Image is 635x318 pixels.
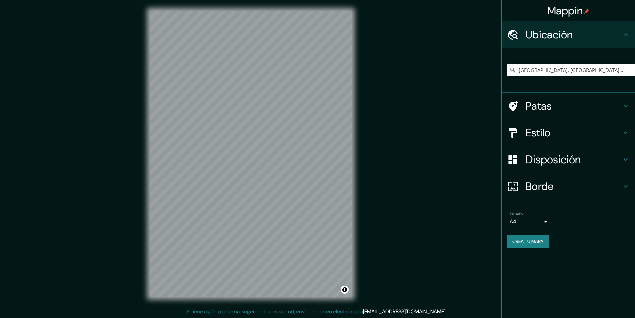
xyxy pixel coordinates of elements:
[526,99,552,113] font: Patas
[186,308,363,315] font: Si tiene algún problema, sugerencia o inquietud, envíe un correo electrónico a
[584,9,589,14] img: pin-icon.png
[507,235,549,248] button: Crea tu mapa
[445,308,446,315] font: .
[510,211,523,216] font: Tamaño
[447,308,449,315] font: .
[526,152,581,167] font: Disposición
[510,218,516,225] font: A4
[150,11,352,297] canvas: Mapa
[502,93,635,119] div: Patas
[341,286,349,294] button: Activar o desactivar atribución
[512,238,543,244] font: Crea tu mapa
[502,119,635,146] div: Estilo
[510,216,550,227] div: A4
[526,126,551,140] font: Estilo
[446,308,447,315] font: .
[526,179,554,193] font: Borde
[547,4,583,18] font: Mappin
[576,292,628,311] iframe: Lanzador de widgets de ayuda
[363,308,445,315] a: [EMAIL_ADDRESS][DOMAIN_NAME]
[526,28,573,42] font: Ubicación
[502,173,635,200] div: Borde
[502,21,635,48] div: Ubicación
[507,64,635,76] input: Elige tu ciudad o zona
[502,146,635,173] div: Disposición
